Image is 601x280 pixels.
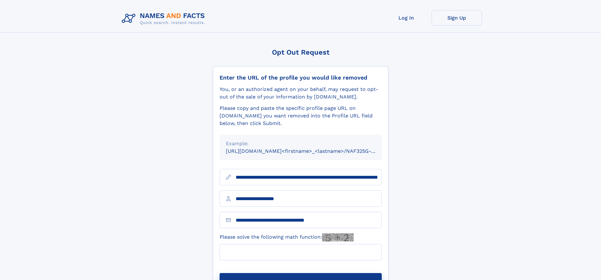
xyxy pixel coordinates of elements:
[226,148,394,154] small: [URL][DOMAIN_NAME]<firstname>_<lastname>/NAF325G-xxxxxxxx
[432,10,482,26] a: Sign Up
[220,86,382,101] div: You, or an authorized agent on your behalf, may request to opt-out of the sale of your informatio...
[220,74,382,81] div: Enter the URL of the profile you would like removed
[226,140,375,147] div: Example:
[381,10,432,26] a: Log In
[119,10,210,27] img: Logo Names and Facts
[220,233,354,241] label: Please solve the following math function:
[220,104,382,127] div: Please copy and paste the specific profile page URL on [DOMAIN_NAME] you want removed into the Pr...
[213,48,388,56] div: Opt Out Request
